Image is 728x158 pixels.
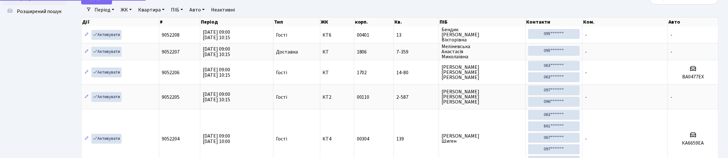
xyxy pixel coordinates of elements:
th: Контакти [526,18,582,26]
a: Активувати [91,92,122,102]
a: ПІБ [168,4,186,15]
a: ЖК [118,4,134,15]
th: ПІБ [439,18,526,26]
a: Активувати [91,134,122,144]
th: Дії [81,18,159,26]
a: Активувати [91,68,122,77]
span: - [585,94,587,101]
span: 00401 [357,32,370,39]
span: 00110 [357,94,370,101]
th: ЖК [320,18,354,26]
span: - [585,32,587,39]
th: корп. [354,18,394,26]
a: Авто [187,4,207,15]
span: [DATE] 09:00 [DATE] 10:15 [203,46,230,58]
span: КТ [323,70,351,75]
span: - [585,135,587,142]
h5: КА6659ЕА [670,140,716,146]
span: Гості [276,95,287,100]
span: [DATE] 09:00 [DATE] 10:15 [203,29,230,41]
span: 1702 [357,69,367,76]
span: Гості [276,70,287,75]
span: Бендик [PERSON_NAME] Вікторівна [442,27,523,42]
span: - [670,94,672,101]
span: Доставка [276,49,298,54]
span: Гості [276,136,287,141]
th: Ком. [583,18,668,26]
h5: ВА0477ЕХ [670,74,716,80]
th: Авто [668,18,718,26]
th: Кв. [394,18,439,26]
span: [DATE] 09:00 [DATE] 10:15 [203,66,230,79]
span: 1806 [357,48,367,55]
span: 139 [396,136,436,141]
a: Активувати [91,47,122,57]
span: 9052205 [162,94,180,101]
span: [PERSON_NAME] Шиген [442,133,523,144]
span: [DATE] 09:00 [DATE] 10:00 [203,133,230,145]
span: [PERSON_NAME] [PERSON_NAME] [PERSON_NAME] [442,89,523,104]
span: 00304 [357,135,370,142]
span: Розширений пошук [17,8,61,15]
span: КТ2 [323,95,351,100]
a: Період [92,4,117,15]
span: 9052204 [162,135,180,142]
span: Гості [276,32,287,38]
span: 9052207 [162,48,180,55]
span: - [670,32,672,39]
span: - [670,48,672,55]
a: Розширений пошук [3,5,67,18]
span: - [585,48,587,55]
span: - [585,69,587,76]
span: Меліневська Анастасія Миколаївна [442,44,523,59]
span: КТ6 [323,32,351,38]
span: 9052206 [162,69,180,76]
span: 9052208 [162,32,180,39]
span: КТ [323,49,351,54]
th: Тип [273,18,320,26]
a: Активувати [91,30,122,40]
span: 14-80 [396,70,436,75]
span: КТ4 [323,136,351,141]
span: [DATE] 09:00 [DATE] 10:15 [203,91,230,103]
span: [PERSON_NAME] [PERSON_NAME] [PERSON_NAME] [442,65,523,80]
a: Квартира [136,4,167,15]
a: Неактивні [209,4,237,15]
span: 2-587 [396,95,436,100]
span: 13 [396,32,436,38]
th: Період [200,18,273,26]
span: 7-359 [396,49,436,54]
th: # [159,18,200,26]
